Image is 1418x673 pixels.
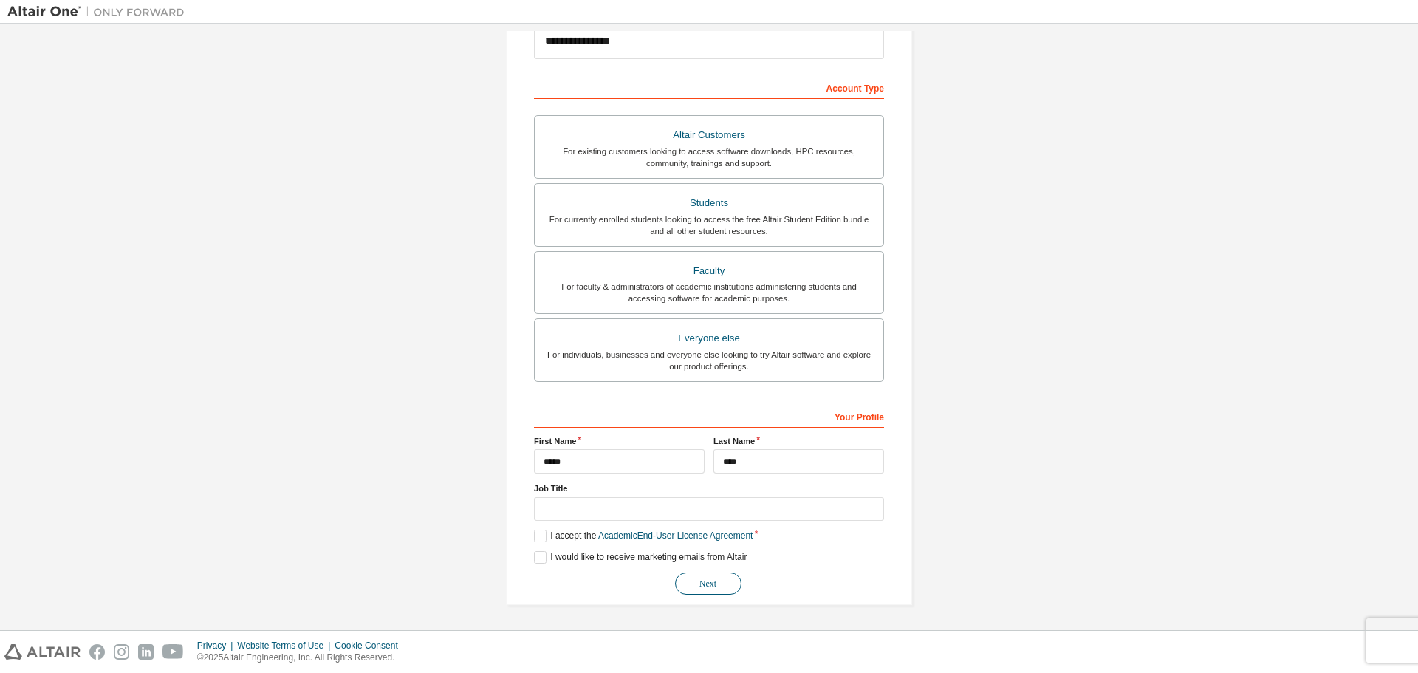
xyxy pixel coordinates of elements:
label: Last Name [713,435,884,447]
label: First Name [534,435,705,447]
img: facebook.svg [89,644,105,660]
div: For existing customers looking to access software downloads, HPC resources, community, trainings ... [544,146,874,169]
button: Next [675,573,741,595]
div: Privacy [197,640,237,652]
div: For currently enrolled students looking to access the free Altair Student Edition bundle and all ... [544,213,874,237]
div: Website Terms of Use [237,640,335,652]
label: I accept the [534,530,753,542]
label: Job Title [534,482,884,494]
div: For individuals, businesses and everyone else looking to try Altair software and explore our prod... [544,349,874,372]
label: I would like to receive marketing emails from Altair [534,551,747,564]
div: Account Type [534,75,884,99]
img: altair_logo.svg [4,644,81,660]
div: Your Profile [534,404,884,428]
div: Everyone else [544,328,874,349]
p: © 2025 Altair Engineering, Inc. All Rights Reserved. [197,652,407,664]
img: linkedin.svg [138,644,154,660]
div: Altair Customers [544,125,874,146]
a: Academic End-User License Agreement [598,530,753,541]
img: youtube.svg [162,644,184,660]
img: instagram.svg [114,644,129,660]
div: Faculty [544,261,874,281]
div: Cookie Consent [335,640,406,652]
div: For faculty & administrators of academic institutions administering students and accessing softwa... [544,281,874,304]
img: Altair One [7,4,192,19]
div: Students [544,193,874,213]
